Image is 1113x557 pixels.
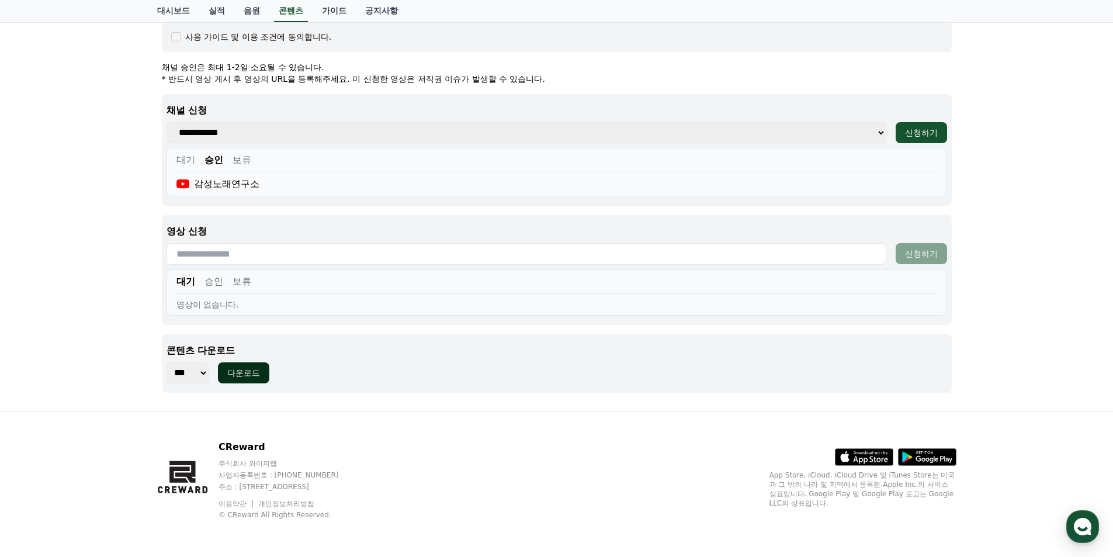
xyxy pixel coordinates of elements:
p: © CReward All Rights Reserved. [219,510,361,520]
p: App Store, iCloud, iCloud Drive 및 iTunes Store는 미국과 그 밖의 나라 및 지역에서 등록된 Apple Inc.의 서비스 상표입니다. Goo... [769,470,956,508]
p: * 반드시 영상 게시 후 영상의 URL을 등록해주세요. 미 신청한 영상은 저작권 이슈가 발생할 수 있습니다. [162,73,952,85]
button: 보류 [233,275,251,289]
a: 개인정보처리방침 [258,500,314,508]
p: 주식회사 와이피랩 [219,459,361,468]
div: 영상이 없습니다. [176,299,937,310]
button: 신청하기 [896,122,947,143]
div: 감성노래연구소 [176,177,260,191]
button: 보류 [233,153,251,167]
p: 주소 : [STREET_ADDRESS] [219,482,361,492]
a: 홈 [4,371,77,400]
p: 콘텐츠 다운로드 [167,344,947,358]
div: 다운로드 [227,367,260,379]
button: 대기 [176,153,195,167]
span: 홈 [37,388,44,397]
button: 대기 [176,275,195,289]
a: 대화 [77,371,151,400]
span: 대화 [107,389,121,398]
p: 사업자등록번호 : [PHONE_NUMBER] [219,470,361,480]
button: 다운로드 [218,362,269,383]
p: 채널 신청 [167,103,947,117]
a: 설정 [151,371,224,400]
a: 이용약관 [219,500,255,508]
p: CReward [219,440,361,454]
button: 승인 [204,153,223,167]
div: 신청하기 [905,127,938,139]
span: 설정 [181,388,195,397]
p: 채널 승인은 최대 1-2일 소요될 수 있습니다. [162,61,952,73]
button: 승인 [204,275,223,289]
div: 사용 가이드 및 이용 조건에 동의합니다. [185,31,332,43]
button: 신청하기 [896,243,947,264]
div: 신청하기 [905,248,938,260]
p: 영상 신청 [167,224,947,238]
